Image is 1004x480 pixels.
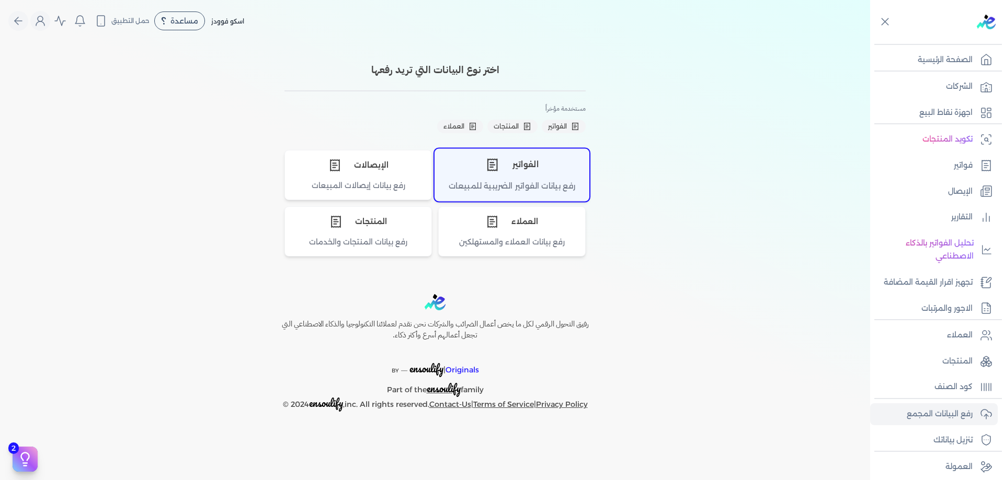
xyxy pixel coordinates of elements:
[285,207,431,237] div: المنتجات
[284,63,586,78] h3: اختر نوع البيانات التي تريد رفعها
[309,395,343,411] span: ensoulify
[870,272,998,294] a: تجهيز اقرار القيمة المضافة
[942,355,973,368] p: المنتجات
[870,76,998,98] a: الشركات
[284,150,432,200] button: اختر نوع الإيصالات
[284,206,432,256] button: اختر نوع المنتجات
[977,15,996,29] img: logo
[435,148,589,201] button: اختر نوع الفواتير
[870,128,998,150] a: تكويد المنتجات
[946,80,973,93] p: الشركات
[259,396,611,412] p: © 2024 ,inc. All rights reserved. | |
[487,120,538,133] button: المنتجات
[875,237,974,263] p: تحليل الفواتير بالذكاء الاصطناعي
[948,185,973,198] p: الإيصال
[154,11,205,30] div: مساعدة
[427,385,461,394] a: ensoulify
[437,120,483,133] button: العملاء
[870,232,998,267] a: تحليل الفواتير بالذكاء الاصطناعي
[494,122,519,131] span: المنتجات
[211,17,244,25] span: اسكو فوودز
[870,298,998,320] a: الاجور والمرتبات
[884,276,973,289] p: تجهيز اقرار القيمة المضافة
[951,210,973,224] p: التقارير
[548,122,567,131] span: الفواتير
[259,378,611,397] p: Part of the family
[435,149,589,180] div: الفواتير
[870,324,998,346] a: العملاء
[870,376,998,398] a: كود الصنف
[409,360,443,377] span: ensoulify
[446,365,479,374] span: Originals
[947,329,973,342] p: العملاء
[954,159,973,172] p: فواتير
[473,400,534,409] a: Terms of Service
[439,237,585,256] div: رفع بيانات العملاء والمستهلكين
[392,367,399,374] span: BY
[284,104,586,113] h4: مستخدمة مؤخراً
[259,319,611,341] h6: رفيق التحول الرقمي لكل ما يخص أعمال الضرائب والشركات نحن نقدم لعملائنا التكنولوجيا والذكاء الاصطن...
[870,181,998,203] a: الإيصال
[92,12,152,30] button: حمل التطبيق
[870,456,998,478] a: العمولة
[870,49,998,71] a: الصفحة الرئيسية
[919,106,973,120] p: اجهزة نقاط البيع
[285,180,431,200] div: رفع بيانات إيصالات المبيعات
[429,400,471,409] a: Contact-Us
[933,434,973,447] p: تنزيل بياناتك
[285,150,431,180] div: الإيصالات
[435,180,589,201] div: رفع بيانات الفواتير الضريبية للمبيعات
[870,102,998,124] a: اجهزة نقاط البيع
[13,447,38,472] button: 2
[427,380,461,396] span: ensoulify
[438,206,586,256] button: اختر نوع العملاء
[870,403,998,425] a: رفع البيانات المجمع
[439,207,585,237] div: العملاء
[921,302,973,315] p: الاجور والمرتبات
[536,400,588,409] a: Privacy Policy
[870,155,998,177] a: فواتير
[870,206,998,228] a: التقارير
[259,349,611,378] p: |
[945,460,973,474] p: العمولة
[285,237,431,256] div: رفع بيانات المنتجات والخدمات
[170,17,198,25] span: مساعدة
[443,122,464,131] span: العملاء
[922,133,973,146] p: تكويد المنتجات
[870,350,998,372] a: المنتجات
[8,442,19,454] span: 2
[918,53,973,67] p: الصفحة الرئيسية
[870,429,998,451] a: تنزيل بياناتك
[111,16,150,26] span: حمل التطبيق
[401,365,407,371] sup: __
[425,294,446,310] img: logo
[542,120,586,133] button: الفواتير
[907,407,973,421] p: رفع البيانات المجمع
[934,380,973,394] p: كود الصنف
